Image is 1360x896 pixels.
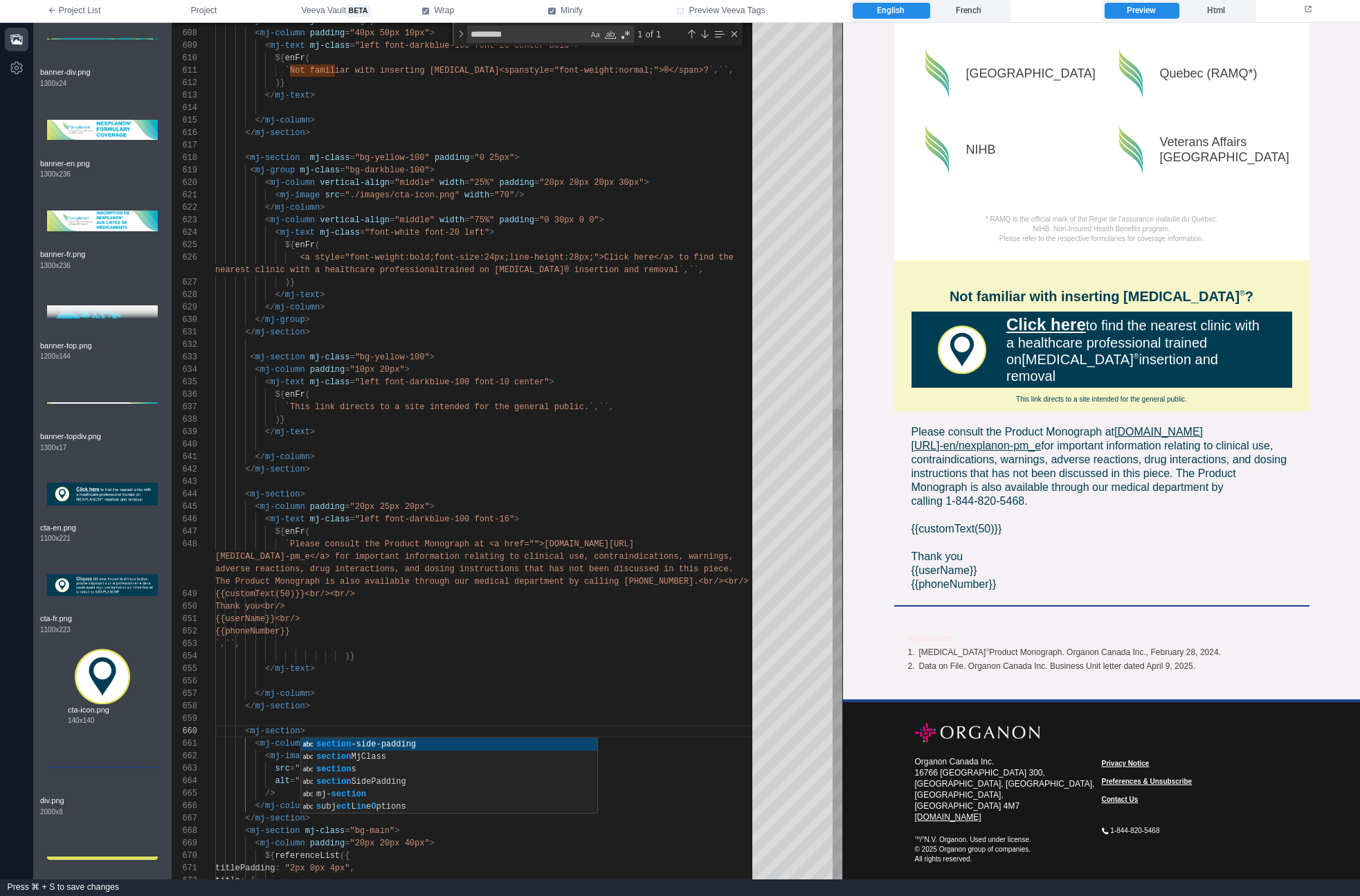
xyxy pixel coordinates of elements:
[340,165,345,175] span: =
[40,249,165,260] span: banner-fr.png
[684,265,689,275] span: ,
[539,178,644,188] span: "20px 20px 20px 30px"
[275,290,284,300] span: </
[534,539,634,549] span: ">[DOMAIN_NAME][URL]
[305,328,310,337] span: >
[310,28,345,38] span: padding
[439,215,464,225] span: width
[310,365,345,375] span: padding
[172,339,197,351] div: 632
[714,66,718,75] span: ,
[500,178,534,188] span: padding
[95,303,143,351] img: cta-icon-WxrfjA-.png
[172,27,197,39] div: 608
[305,465,310,474] span: >
[316,802,321,812] span: s
[599,215,604,225] span: >
[500,215,534,225] span: padding
[464,215,469,225] span: =
[317,111,453,142] div: Veterans Affairs [GEOGRAPHIC_DATA]
[172,52,197,64] div: 610
[66,23,122,78] img: nex-icon--NPhAw-.png
[689,265,698,275] span: ``
[305,527,310,537] span: (
[245,328,255,337] span: </
[305,315,310,325] span: >
[255,465,305,474] span: mj-section
[351,777,406,787] span: SidePadding
[686,28,697,39] div: Previous Match (⇧Enter)
[534,402,594,412] span: ral public.`
[65,192,453,221] div: * RAMQ is the official mark of the Régie de l’assurance maladie du Québec. NIHB: Non‑Insured Heal...
[172,451,197,463] div: 641
[469,215,494,225] span: "75%"
[72,789,138,799] a: [DOMAIN_NAME]
[260,365,305,375] span: mj-column
[301,738,597,751] div: section-side-padding
[729,66,734,75] span: ,
[320,290,325,300] span: >
[464,564,714,574] span: nstructions that has not been discussed in this pi
[395,215,435,225] span: "middle"
[275,390,284,400] span: ${
[275,228,280,238] span: <
[172,89,197,102] div: 613
[260,23,316,78] img: nex-icon--NPhAw-.png
[316,764,351,774] span: section
[172,177,197,189] div: 620
[260,502,305,512] span: mj-column
[275,190,280,200] span: <
[371,802,376,812] span: O
[355,514,514,524] span: "left font-darkblue-100 font-16"
[930,3,1008,19] label: French
[215,552,489,562] span: [MEDICAL_DATA]-pm_e</a> for important information relat
[390,178,395,188] span: =
[255,502,260,512] span: <
[310,91,315,100] span: >
[355,41,574,51] span: "left font-darkblue-100 font-20 center bold"
[172,388,197,401] div: 636
[275,427,309,437] span: mj-text
[514,190,524,200] span: />
[1179,3,1253,19] label: Html
[72,700,197,719] img: ORGANON
[255,128,305,138] span: mj-section
[40,260,71,271] span: 1300 x 236
[636,26,684,43] div: 1 of 1
[245,128,255,138] span: </
[534,178,539,188] span: =
[259,755,350,762] a: Preferences & Unsubscribe
[40,78,66,89] span: 1300 x 24
[604,28,617,42] div: Match Whole Word (⌥⌘W)
[350,153,354,163] span: =
[172,239,197,251] div: 625
[259,773,296,780] a: Contact Us
[325,190,340,200] span: src
[300,165,340,175] span: mj-class
[346,5,370,17] span: beta
[843,23,1360,879] iframe: preview
[305,128,310,138] span: >
[301,763,597,776] div: sections
[270,41,305,51] span: mj-text
[250,352,255,362] span: <
[285,278,295,287] span: )}
[40,522,165,534] span: cta-en.png
[469,153,474,163] span: =
[729,28,740,39] div: Close (Escape)
[40,169,71,179] span: 1300 x 236
[190,5,217,17] span: Project
[260,28,305,38] span: mj-column
[275,527,284,537] span: ${
[295,240,315,250] span: enFr
[275,91,309,100] span: mj-text
[345,502,350,512] span: =
[265,452,310,462] span: mj-column
[172,77,197,89] div: 612
[179,329,296,344] span: [MEDICAL_DATA]
[172,127,197,139] div: 616
[588,28,602,42] div: Match Case (⌥⌘C)
[350,514,354,524] span: =
[310,41,350,51] span: mj-class
[550,377,554,387] span: >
